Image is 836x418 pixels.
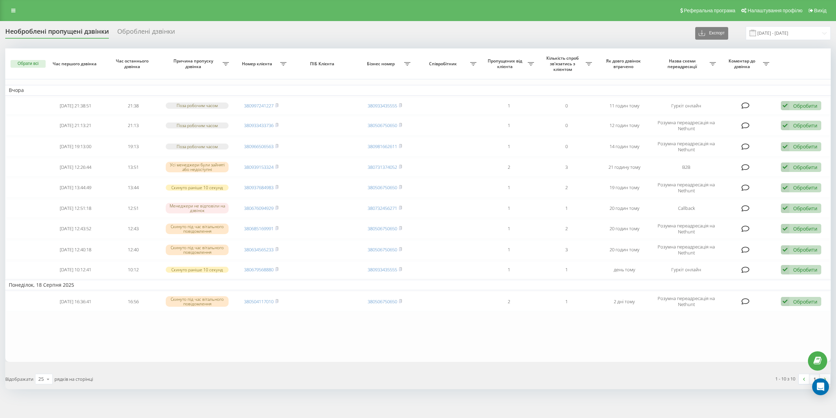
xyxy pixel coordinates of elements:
td: [DATE] 10:12:41 [47,261,105,278]
td: 13:44 [104,178,162,198]
span: Вихід [814,8,827,13]
a: 380933435555 [368,102,397,109]
div: Обробити [793,205,817,212]
td: 1 [480,137,538,157]
div: Скинуто раніше 10 секунд [166,267,229,273]
td: 2 [538,219,595,239]
td: [DATE] 12:26:44 [47,158,105,177]
div: Поза робочим часом [166,122,229,128]
div: Поза робочим часом [166,144,229,150]
td: 1 [480,240,538,260]
a: 380933433736 [244,122,274,128]
span: Час останнього дзвінка [110,58,156,69]
div: Обробити [793,225,817,232]
a: 380506750650 [368,246,397,253]
td: Розумна переадресація на Nethunt [653,178,719,198]
td: 13:51 [104,158,162,177]
a: 380939153324 [244,164,274,170]
a: 380937684983 [244,184,274,191]
td: 2 [538,178,595,198]
div: Скинуто під час вітального повідомлення [166,224,229,234]
div: Обробити [793,246,817,253]
div: Обробити [793,143,817,150]
td: 21:38 [104,97,162,114]
span: Як довго дзвінок втрачено [601,58,647,69]
td: [DATE] 12:40:18 [47,240,105,260]
td: [DATE] 12:51:18 [47,199,105,218]
a: 380679568880 [244,266,274,273]
td: 2 [480,158,538,177]
a: 380997241227 [244,102,274,109]
td: Розумна переадресація на Nethunt [653,219,719,239]
td: Гуркіт онлайн [653,261,719,278]
td: Розумна переадресація на Nethunt [653,137,719,157]
td: 1 [538,261,595,278]
td: Понеділок, 18 Серпня 2025 [5,280,831,290]
span: Номер клієнта [236,61,281,67]
td: 19 годин тому [595,178,653,198]
td: 20 годин тому [595,219,653,239]
a: 380506750650 [368,225,397,232]
td: [DATE] 16:36:41 [47,292,105,311]
a: 380634565233 [244,246,274,253]
span: Реферальна програма [684,8,736,13]
td: 20 годин тому [595,240,653,260]
td: [DATE] 21:13:21 [47,116,105,135]
td: 1 [480,261,538,278]
td: 2 дні тому [595,292,653,311]
td: Callback [653,199,719,218]
div: Скинуто під час вітального повідомлення [166,296,229,307]
span: Пропущених від клієнта [483,58,528,69]
td: [DATE] 21:38:51 [47,97,105,114]
div: Усі менеджери були зайняті або недоступні [166,162,229,172]
a: 380506750650 [368,298,397,305]
span: Бізнес номер [360,61,404,67]
div: Обробити [793,122,817,129]
td: 0 [538,116,595,135]
td: 0 [538,97,595,114]
span: Налаштування профілю [748,8,802,13]
span: Співробітник [417,61,470,67]
span: Коментар до дзвінка [723,58,763,69]
td: 21:13 [104,116,162,135]
td: Розумна переадресація на Nethunt [653,240,719,260]
td: [DATE] 12:43:52 [47,219,105,239]
a: 380981662611 [368,143,397,150]
span: Кількість спроб зв'язатись з клієнтом [541,55,586,72]
button: Обрати всі [11,60,46,68]
a: 380685169991 [244,225,274,232]
a: 1 [809,374,820,384]
td: Розумна переадресація на Nethunt [653,292,719,311]
a: 380933435555 [368,266,397,273]
span: рядків на сторінці [54,376,93,382]
td: 14 годин тому [595,137,653,157]
td: 1 [538,292,595,311]
div: Менеджери не відповіли на дзвінок [166,203,229,213]
td: 1 [480,219,538,239]
td: 12:51 [104,199,162,218]
a: 380506750650 [368,184,397,191]
td: 21 годину тому [595,158,653,177]
a: 380731374052 [368,164,397,170]
td: 0 [538,137,595,157]
td: 10:12 [104,261,162,278]
div: Обробити [793,184,817,191]
td: 1 [480,178,538,198]
td: [DATE] 19:13:00 [47,137,105,157]
div: Необроблені пропущені дзвінки [5,28,109,39]
td: 12 годин тому [595,116,653,135]
td: [DATE] 13:44:49 [47,178,105,198]
td: 16:56 [104,292,162,311]
span: Час першого дзвінка [53,61,98,67]
span: ПІБ Клієнта [296,61,349,67]
span: Назва схеми переадресації [657,58,709,69]
td: 1 [480,116,538,135]
td: 19:13 [104,137,162,157]
td: 3 [538,158,595,177]
td: 1 [538,199,595,218]
a: 380506750650 [368,122,397,128]
td: 1 [480,97,538,114]
td: Розумна переадресація на Nethunt [653,116,719,135]
td: 3 [538,240,595,260]
div: Обробити [793,164,817,171]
